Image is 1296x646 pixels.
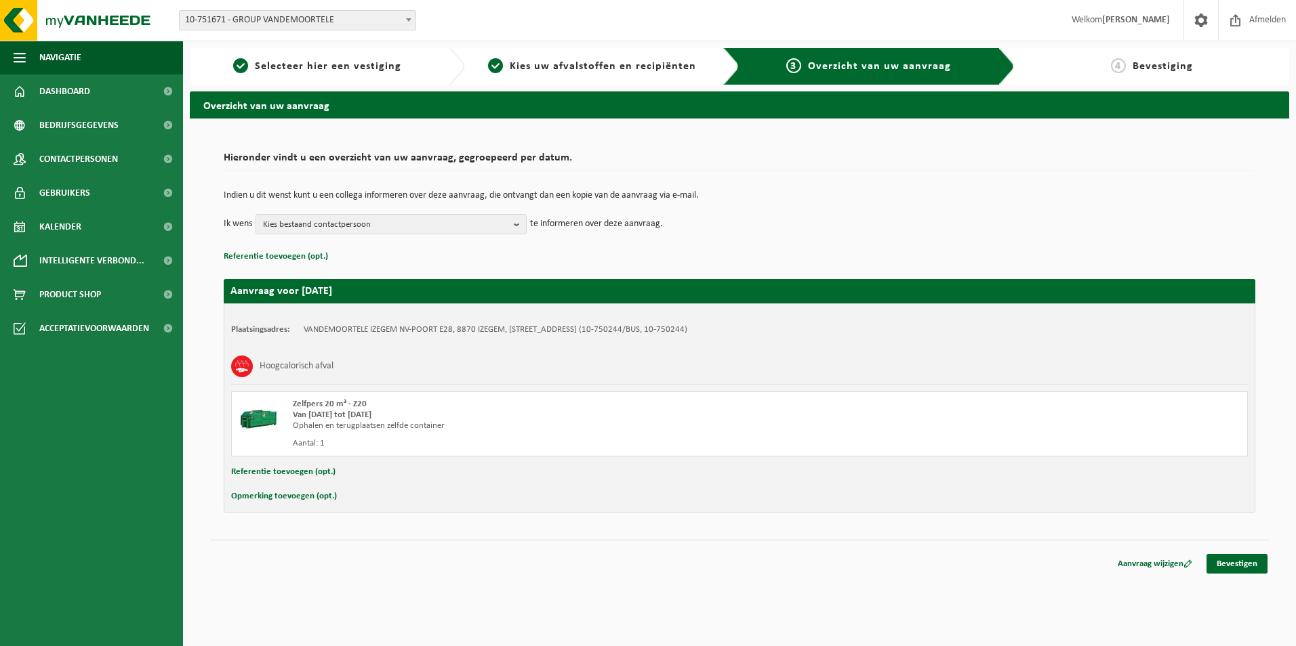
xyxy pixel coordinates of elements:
[190,91,1289,118] h2: Overzicht van uw aanvraag
[231,488,337,505] button: Opmerking toevoegen (opt.)
[39,311,149,345] span: Acceptatievoorwaarden
[1207,554,1268,574] a: Bevestigen
[39,176,90,210] span: Gebruikers
[224,152,1255,171] h2: Hieronder vindt u een overzicht van uw aanvraag, gegroepeerd per datum.
[510,61,696,72] span: Kies uw afvalstoffen en recipiënten
[1111,58,1126,73] span: 4
[39,278,101,311] span: Product Shop
[472,58,713,74] a: 2Kies uw afvalstoffen en recipiënten
[488,58,503,73] span: 2
[197,58,438,74] a: 1Selecteer hier een vestiging
[293,438,794,449] div: Aantal: 1
[39,74,90,108] span: Dashboard
[224,191,1255,200] p: Indien u dit wenst kunt u een collega informeren over deze aanvraag, die ontvangt dan een kopie v...
[256,214,527,234] button: Kies bestaand contactpersoon
[233,58,248,73] span: 1
[224,214,252,234] p: Ik wens
[1133,61,1193,72] span: Bevestiging
[293,410,371,419] strong: Van [DATE] tot [DATE]
[255,61,401,72] span: Selecteer hier een vestiging
[231,325,290,334] strong: Plaatsingsadres:
[39,142,118,176] span: Contactpersonen
[180,11,416,30] span: 10-751671 - GROUP VANDEMOORTELE
[808,61,951,72] span: Overzicht van uw aanvraag
[239,399,279,439] img: HK-XZ-20-GN-00.png
[231,463,336,481] button: Referentie toevoegen (opt.)
[230,286,332,297] strong: Aanvraag voor [DATE]
[224,248,328,265] button: Referentie toevoegen (opt.)
[39,210,81,244] span: Kalender
[786,58,801,73] span: 3
[1102,15,1170,25] strong: [PERSON_NAME]
[530,214,663,234] p: te informeren over deze aanvraag.
[293,421,794,431] div: Ophalen en terugplaatsen zelfde container
[260,356,333,377] h3: Hoogcalorisch afval
[39,244,144,278] span: Intelligente verbond...
[293,400,367,408] span: Zelfpers 20 m³ - Z20
[39,108,119,142] span: Bedrijfsgegevens
[304,324,687,335] td: VANDEMOORTELE IZEGEM NV-POORT E28, 8870 IZEGEM, [STREET_ADDRESS] (10-750244/BUS, 10-750244)
[263,215,508,235] span: Kies bestaand contactpersoon
[39,41,81,74] span: Navigatie
[1108,554,1202,574] a: Aanvraag wijzigen
[179,10,416,30] span: 10-751671 - GROUP VANDEMOORTELE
